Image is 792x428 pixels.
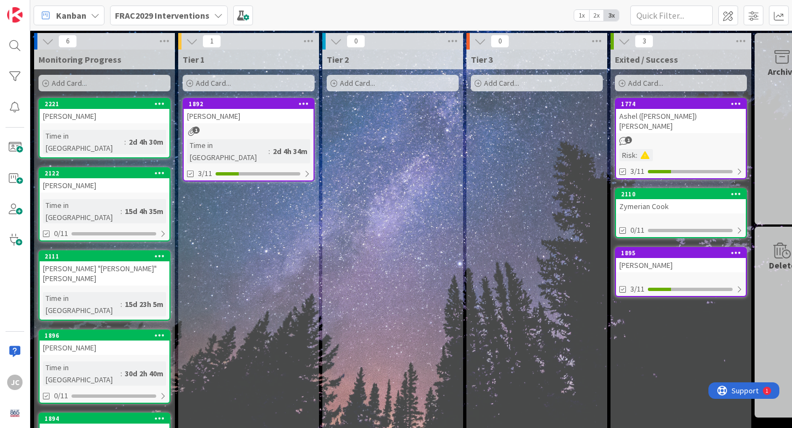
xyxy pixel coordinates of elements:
div: 15d 4h 35m [122,205,166,217]
span: 3 [635,35,653,48]
span: 1 [193,127,200,134]
b: FRAC2029 Interventions [115,10,210,21]
span: Add Card... [340,78,375,88]
span: 3x [604,10,619,21]
span: 0 [491,35,509,48]
span: 3/11 [630,166,645,177]
span: Add Card... [484,78,519,88]
div: 1895[PERSON_NAME] [616,248,746,272]
div: [PERSON_NAME] [40,341,169,355]
span: : [268,145,270,157]
div: 2221[PERSON_NAME] [40,99,169,123]
div: 2221 [40,99,169,109]
div: 1892 [189,100,313,108]
span: Tier 2 [327,54,349,65]
span: : [120,205,122,217]
span: Monitoring Progress [38,54,122,65]
div: Time in [GEOGRAPHIC_DATA] [43,130,124,154]
span: 1x [574,10,589,21]
div: 1894 [40,414,169,424]
span: 1 [202,35,221,48]
span: Add Card... [52,78,87,88]
div: 1895 [621,249,746,257]
div: 1774 [621,100,746,108]
div: Time in [GEOGRAPHIC_DATA] [43,199,120,223]
div: 2110Zymerian Cook [616,189,746,213]
div: 2122[PERSON_NAME] [40,168,169,193]
div: 1896 [45,332,169,339]
div: Time in [GEOGRAPHIC_DATA] [43,292,120,316]
img: avatar [7,405,23,421]
span: Add Card... [628,78,663,88]
div: 2122 [45,169,169,177]
img: Visit kanbanzone.com [7,7,23,23]
span: Tier 3 [471,54,493,65]
span: Exited / Success [615,54,678,65]
span: 2x [589,10,604,21]
div: 2122 [40,168,169,178]
div: 30d 2h 40m [122,367,166,380]
div: 1892 [184,99,313,109]
span: 0/11 [54,390,68,402]
div: [PERSON_NAME] [40,178,169,193]
div: Ashel ([PERSON_NAME]) [PERSON_NAME] [616,109,746,133]
div: Risk [619,149,636,161]
div: 1896 [40,331,169,341]
div: 2110 [616,189,746,199]
span: 3/11 [198,168,212,179]
div: 1894 [45,415,169,422]
div: Time in [GEOGRAPHIC_DATA] [43,361,120,386]
input: Quick Filter... [630,6,713,25]
div: [PERSON_NAME] [40,109,169,123]
div: 2111[PERSON_NAME] "[PERSON_NAME]" [PERSON_NAME] [40,251,169,286]
span: 6 [58,35,77,48]
div: 1774 [616,99,746,109]
span: Support [23,2,50,15]
div: 2221 [45,100,169,108]
span: Tier 1 [183,54,205,65]
div: 2111 [40,251,169,261]
span: : [120,367,122,380]
span: 3/11 [630,283,645,295]
div: JC [7,375,23,390]
span: Kanban [56,9,86,22]
div: 2d 4h 30m [126,136,166,148]
div: 2111 [45,253,169,260]
div: Time in [GEOGRAPHIC_DATA] [187,139,268,163]
div: [PERSON_NAME] [184,109,313,123]
span: : [124,136,126,148]
span: Add Card... [196,78,231,88]
div: 1774Ashel ([PERSON_NAME]) [PERSON_NAME] [616,99,746,133]
div: 1895 [616,248,746,258]
span: 1 [625,136,632,144]
div: 2d 4h 34m [270,145,310,157]
span: : [636,149,637,161]
div: 2110 [621,190,746,198]
span: 0 [346,35,365,48]
span: : [120,298,122,310]
div: [PERSON_NAME] "[PERSON_NAME]" [PERSON_NAME] [40,261,169,286]
div: 1892[PERSON_NAME] [184,99,313,123]
span: 0/11 [630,224,645,236]
div: 15d 23h 5m [122,298,166,310]
div: 1896[PERSON_NAME] [40,331,169,355]
div: Zymerian Cook [616,199,746,213]
span: 0/11 [54,228,68,239]
div: [PERSON_NAME] [616,258,746,272]
div: 1 [57,4,60,13]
